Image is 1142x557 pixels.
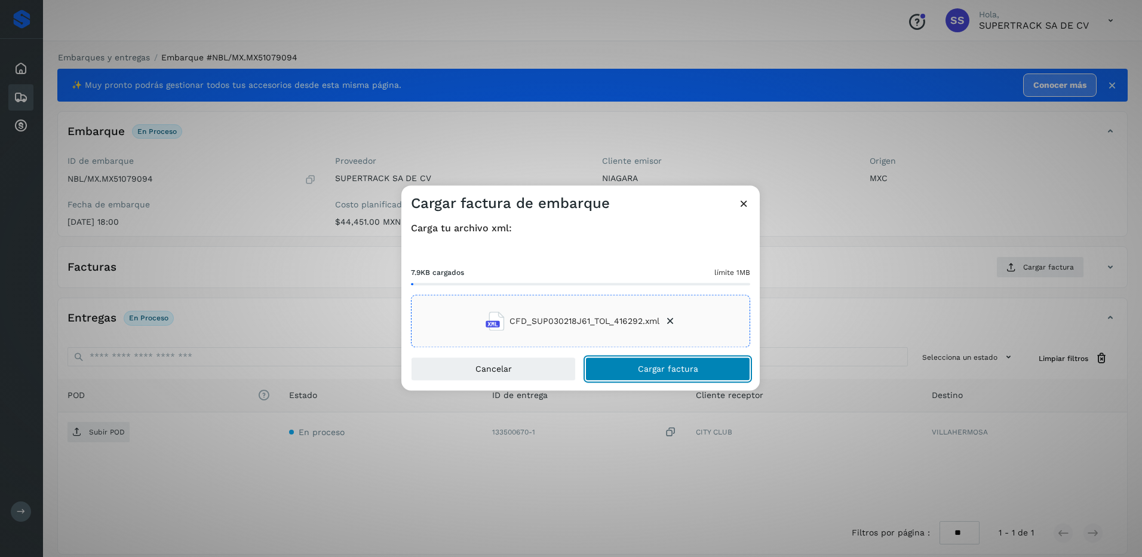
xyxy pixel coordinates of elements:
span: Cargar factura [638,365,698,374]
h3: Cargar factura de embarque [411,195,610,212]
span: límite 1MB [714,268,750,278]
span: Cancelar [475,365,512,374]
span: 7.9KB cargados [411,268,464,278]
button: Cancelar [411,357,576,381]
span: CFD_SUP030218J61_TOL_416292.xml [509,315,659,328]
button: Cargar factura [585,357,750,381]
h4: Carga tu archivo xml: [411,222,750,234]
